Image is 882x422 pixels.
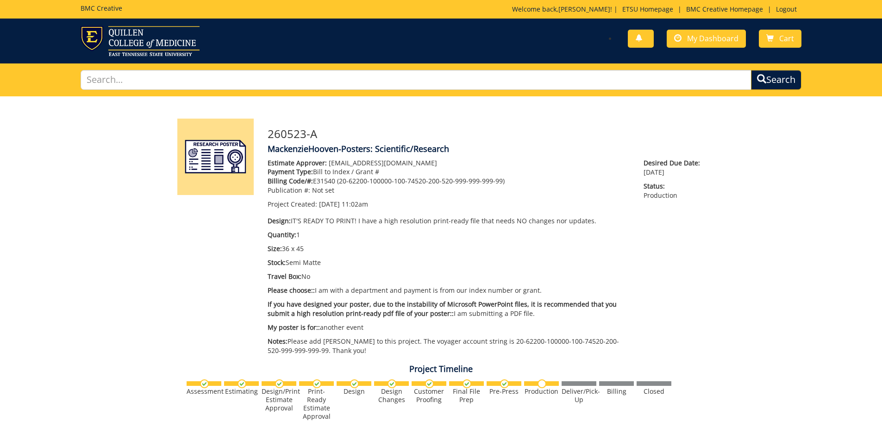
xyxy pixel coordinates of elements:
[751,70,801,90] button: Search
[268,244,630,253] p: 36 x 45
[637,387,671,396] div: Closed
[558,5,610,13] a: [PERSON_NAME]
[319,200,368,208] span: [DATE] 11:02am
[268,230,296,239] span: Quantity:
[268,128,705,140] h3: 260523-A
[425,379,434,388] img: checkmark
[268,323,630,332] p: another event
[268,272,630,281] p: No
[268,244,282,253] span: Size:
[268,300,630,318] p: I am submitting a PDF file.
[538,379,546,388] img: no
[268,145,705,154] h4: MackenzieHooven-Posters: Scientific/Research
[599,387,634,396] div: Billing
[644,158,705,168] span: Desired Due Date:
[268,158,630,168] p: [EMAIL_ADDRESS][DOMAIN_NAME]
[268,272,301,281] span: Travel Box:
[170,365,712,374] h4: Project Timeline
[187,387,221,396] div: Assessment
[224,387,259,396] div: Estimating
[268,286,315,295] span: Please choose::
[463,379,471,388] img: checkmark
[268,258,286,267] span: Stock:
[687,33,738,44] span: My Dashboard
[779,33,794,44] span: Cart
[268,167,630,176] p: Bill to Index / Grant #
[268,258,630,267] p: Semi Matte
[313,379,321,388] img: checkmark
[268,176,630,186] p: E31540 (20-62200-100000-100-74520-200-520-999-999-999-99)
[512,5,801,14] p: Welcome back, ! | | |
[524,387,559,396] div: Production
[268,337,288,346] span: Notes:
[268,186,310,195] span: Publication #:
[268,176,313,185] span: Billing Code/#:
[268,300,617,318] span: If you have designed your poster, due to the instability of Microsoft PowerPoint files, it is rec...
[644,158,705,177] p: [DATE]
[262,387,296,412] div: Design/Print Estimate Approval
[81,5,122,12] h5: BMC Creative
[487,387,521,396] div: Pre-Press
[81,70,752,90] input: Search...
[81,26,200,56] img: ETSU logo
[337,387,371,396] div: Design
[771,5,801,13] a: Logout
[374,387,409,404] div: Design Changes
[618,5,678,13] a: ETSU Homepage
[759,30,801,48] a: Cart
[177,119,254,195] img: Product featured image
[412,387,446,404] div: Customer Proofing
[268,337,630,355] p: Please add [PERSON_NAME] to this project. The voyager account string is 20-62200-100000-100-74520...
[667,30,746,48] a: My Dashboard
[238,379,246,388] img: checkmark
[268,230,630,239] p: 1
[268,158,327,167] span: Estimate Approver:
[312,186,334,195] span: Not set
[682,5,768,13] a: BMC Creative Homepage
[644,182,705,191] span: Status:
[268,200,317,208] span: Project Created:
[299,387,334,421] div: Print-Ready Estimate Approval
[500,379,509,388] img: checkmark
[644,182,705,200] p: Production
[388,379,396,388] img: checkmark
[275,379,284,388] img: checkmark
[449,387,484,404] div: Final File Prep
[268,286,630,295] p: I am with a department and payment is from our index number or grant.
[268,167,313,176] span: Payment Type:
[200,379,209,388] img: checkmark
[268,216,291,225] span: Design:
[562,387,596,404] div: Deliver/Pick-Up
[268,216,630,226] p: IT'S READY TO PRINT! I have a high resolution print-ready file that needs NO changes nor updates.
[268,323,320,332] span: My poster is for::
[350,379,359,388] img: checkmark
